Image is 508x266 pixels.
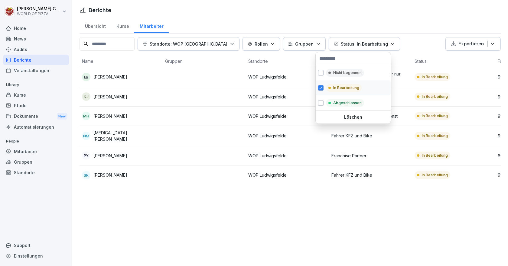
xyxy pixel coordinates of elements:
p: Rollen [255,41,268,47]
p: Status: In Bearbeitung [341,41,388,47]
p: Abgeschlossen [333,100,362,106]
p: Gruppen [295,41,314,47]
p: Exportieren [458,40,484,47]
p: Nicht begonnen [333,70,362,75]
p: Löschen [318,114,388,120]
p: Standorte: WOP [GEOGRAPHIC_DATA] [150,41,227,47]
p: In Bearbeitung [333,85,359,91]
